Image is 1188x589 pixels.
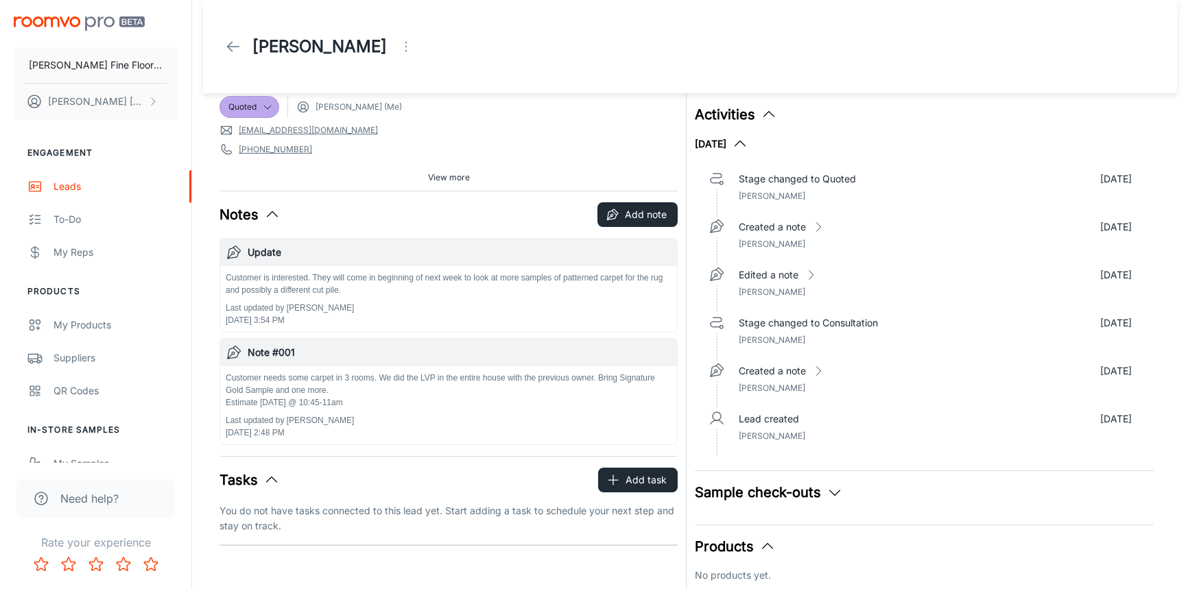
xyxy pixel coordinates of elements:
button: [PERSON_NAME] [PERSON_NAME] [14,84,178,119]
button: Add note [597,202,678,227]
button: Activities [695,104,777,125]
button: View more [423,167,475,188]
button: Note #001Customer needs some carpet in 3 rooms. We did the LVP in the entire house with the previ... [220,339,677,444]
p: Rate your experience [11,534,180,551]
p: [DATE] [1100,171,1132,187]
div: To-do [54,212,178,227]
p: Last updated by [PERSON_NAME] [226,302,672,314]
p: You do not have tasks connected to this lead yet. Start adding a task to schedule your next step ... [219,503,678,533]
p: Edited a note [739,267,798,283]
div: My Reps [54,245,178,260]
p: Created a note [739,363,806,378]
button: Products [695,536,776,557]
button: Add task [598,468,678,492]
img: Roomvo PRO Beta [14,16,145,31]
button: Tasks [219,470,280,490]
button: Sample check-outs [695,482,843,503]
p: [DATE] [1100,363,1132,378]
p: [DATE] 3:54 PM [226,314,672,326]
button: Rate 4 star [110,551,137,578]
p: Customer needs some carpet in 3 rooms. We did the LVP in the entire house with the previous owner... [226,372,672,409]
button: [PERSON_NAME] Fine Floors, Inc [14,47,178,83]
span: [PERSON_NAME] [739,383,805,393]
h6: Update [248,245,672,260]
h6: Note #001 [248,345,672,360]
div: Leads [54,179,178,194]
button: Rate 2 star [55,551,82,578]
a: [PHONE_NUMBER] [239,143,312,156]
button: Rate 3 star [82,551,110,578]
div: My Samples [54,456,178,471]
p: [DATE] [1100,219,1132,235]
span: Quoted [228,101,257,113]
p: No products yet. [695,568,1153,583]
p: [DATE] [1100,411,1132,426]
button: UpdateCustomer is interested. They will come in beginning of next week to look at more samples of... [220,239,677,332]
span: [PERSON_NAME] [739,431,805,441]
span: [PERSON_NAME] [739,335,805,345]
button: [DATE] [695,136,748,152]
p: [PERSON_NAME] [PERSON_NAME] [48,94,145,109]
p: Stage changed to Quoted [739,171,856,187]
p: Created a note [739,219,806,235]
p: [DATE] [1100,267,1132,283]
span: [PERSON_NAME] [739,191,805,201]
button: Open menu [392,33,420,60]
span: [PERSON_NAME] (Me) [316,101,402,113]
span: View more [428,171,470,184]
p: Last updated by [PERSON_NAME] [226,414,672,426]
span: [PERSON_NAME] [739,287,805,297]
a: [EMAIL_ADDRESS][DOMAIN_NAME] [239,124,378,136]
p: Stage changed to Consultation [739,315,878,330]
div: Quoted [219,96,279,118]
div: My Products [54,317,178,333]
p: Lead created [739,411,799,426]
span: [PERSON_NAME] [739,239,805,249]
p: [DATE] 2:48 PM [226,426,672,439]
h1: [PERSON_NAME] [252,34,387,59]
span: Need help? [60,490,119,507]
div: QR Codes [54,383,178,398]
p: [DATE] [1100,315,1132,330]
div: Suppliers [54,350,178,365]
p: Customer is interested. They will come in beginning of next week to look at more samples of patte... [226,272,672,296]
button: Notes [219,204,281,225]
button: Rate 1 star [27,551,55,578]
p: [PERSON_NAME] Fine Floors, Inc [29,58,163,73]
button: Rate 5 star [137,551,165,578]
